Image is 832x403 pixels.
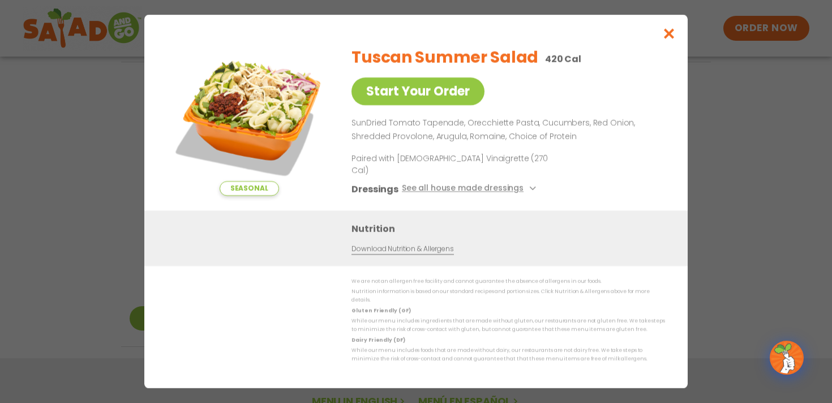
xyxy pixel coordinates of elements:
[351,222,671,236] h3: Nutrition
[170,37,328,196] img: Featured product photo for Tuscan Summer Salad
[351,317,665,335] p: While our menu includes ingredients that are made without gluten, our restaurants are not gluten ...
[351,337,405,344] strong: Dairy Friendly (DF)
[351,153,561,177] p: Paired with [DEMOGRAPHIC_DATA] Vinaigrette (270 Cal)
[402,182,539,196] button: See all house made dressings
[651,15,688,53] button: Close modal
[351,46,538,70] h2: Tuscan Summer Salad
[545,52,581,66] p: 420 Cal
[220,181,279,196] span: Seasonal
[351,78,484,105] a: Start Your Order
[351,346,665,364] p: While our menu includes foods that are made without dairy, our restaurants are not dairy free. We...
[351,277,665,286] p: We are not an allergen free facility and cannot guarantee the absence of allergens in our foods.
[351,182,398,196] h3: Dressings
[771,342,803,374] img: wpChatIcon
[351,117,661,144] p: SunDried Tomato Tapenade, Orecchiette Pasta, Cucumbers, Red Onion, Shredded Provolone, Arugula, R...
[351,307,410,314] strong: Gluten Friendly (GF)
[351,244,453,255] a: Download Nutrition & Allergens
[351,288,665,305] p: Nutrition information is based on our standard recipes and portion sizes. Click Nutrition & Aller...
